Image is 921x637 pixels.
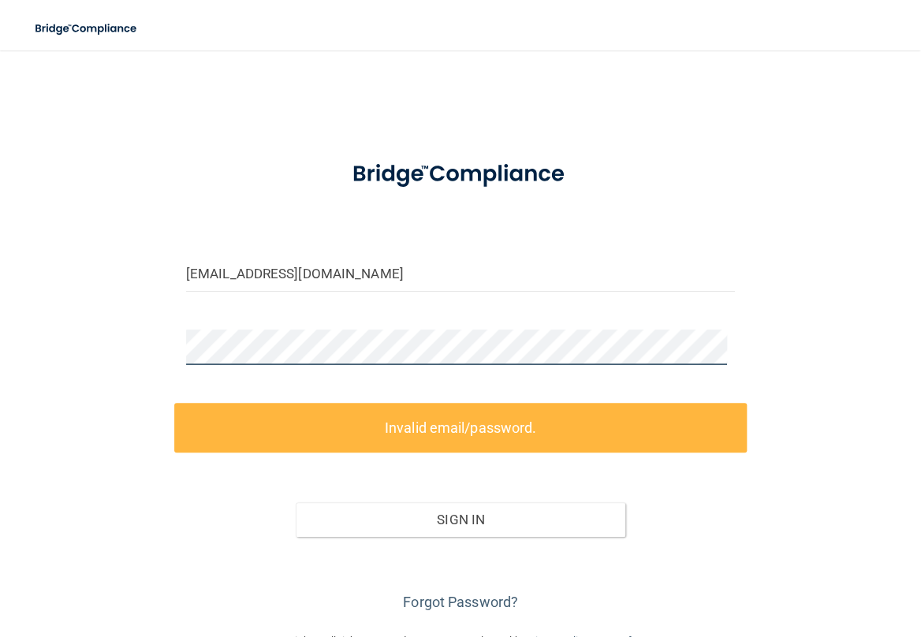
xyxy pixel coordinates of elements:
[24,13,150,45] img: bridge_compliance_login_screen.278c3ca4.svg
[186,256,735,292] input: Email
[174,403,747,453] label: Invalid email/password.
[329,145,591,203] img: bridge_compliance_login_screen.278c3ca4.svg
[296,502,625,537] button: Sign In
[403,594,518,610] a: Forgot Password?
